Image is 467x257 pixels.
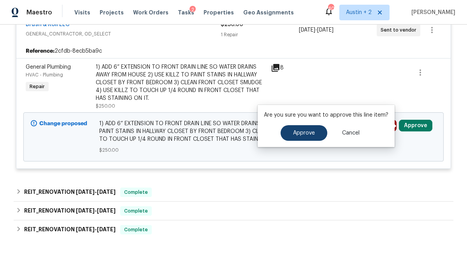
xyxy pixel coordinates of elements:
[243,9,294,16] span: Geo Assignments
[328,5,334,12] div: 40
[26,9,52,16] span: Maestro
[16,44,451,58] div: 2cfdb-8ecb5ba9c
[97,208,116,213] span: [DATE]
[121,207,151,215] span: Complete
[76,208,95,213] span: [DATE]
[99,120,368,143] span: 1) ADD 6” EXTENSION TO FRONT DRAIN LINE SO WATER DRAINS AWAY FROM HOUSE 2) USE KILLZ TO PAINT STA...
[26,73,63,77] span: HVAC - Plumbing
[133,9,169,16] span: Work Orders
[381,26,420,34] span: Sent to vendor
[39,121,87,126] b: Change proposed
[74,9,90,16] span: Visits
[26,83,48,90] span: Repair
[346,9,372,16] span: Austin + 2
[76,189,95,195] span: [DATE]
[14,183,453,202] div: REIT_RENOVATION [DATE]-[DATE]Complete
[97,227,116,232] span: [DATE]
[76,208,116,213] span: -
[121,188,151,196] span: Complete
[190,6,196,14] div: 2
[76,227,95,232] span: [DATE]
[26,22,70,27] a: Brush & Roll LLC
[100,9,124,16] span: Projects
[26,30,221,38] span: GENERAL_CONTRACTOR, OD_SELECT
[97,189,116,195] span: [DATE]
[99,146,368,154] span: $250.00
[76,189,116,195] span: -
[14,220,453,239] div: REIT_RENOVATION [DATE]-[DATE]Complete
[96,104,115,108] span: $250.00
[330,125,372,141] button: Cancel
[281,125,327,141] button: Approve
[271,63,301,73] div: 8
[221,31,298,39] div: 1 Repair
[317,27,334,33] span: [DATE]
[76,227,116,232] span: -
[24,188,116,197] h6: REIT_RENOVATION
[299,27,315,33] span: [DATE]
[178,10,194,15] span: Tasks
[408,9,455,16] span: [PERSON_NAME]
[204,9,234,16] span: Properties
[299,26,334,34] span: -
[14,202,453,220] div: REIT_RENOVATION [DATE]-[DATE]Complete
[26,64,71,70] span: General Plumbing
[26,47,54,55] b: Reference:
[121,226,151,234] span: Complete
[96,63,266,102] div: 1) ADD 6” EXTENSION TO FRONT DRAIN LINE SO WATER DRAINS AWAY FROM HOUSE 2) USE KILLZ TO PAINT STA...
[399,120,432,131] button: Approve
[221,22,243,27] span: $250.00
[293,130,315,136] span: Approve
[264,111,388,119] p: Are you sure you want to approve this line item?
[24,206,116,216] h6: REIT_RENOVATION
[342,130,360,136] span: Cancel
[24,225,116,234] h6: REIT_RENOVATION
